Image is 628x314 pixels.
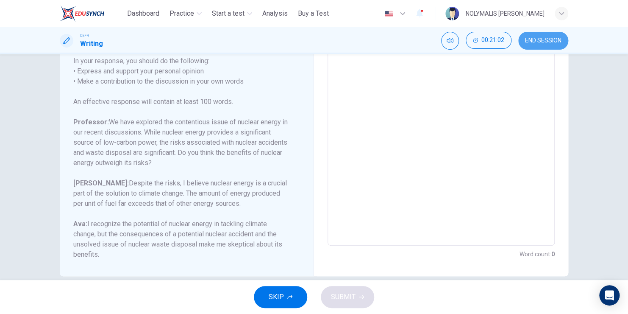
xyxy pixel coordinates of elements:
div: Open Intercom Messenger [599,285,620,306]
b: Professor: [73,118,109,126]
span: Dashboard [127,8,159,19]
button: Dashboard [124,6,163,21]
span: CEFR [80,33,89,39]
h6: Word count : [520,249,555,259]
span: Start a test [212,8,245,19]
button: Analysis [259,6,291,21]
button: 00:21:02 [466,32,511,49]
h6: In your response, you should do the following: • Express and support your personal opinion • Make... [73,56,290,87]
span: 00:21:02 [481,37,504,44]
button: SKIP [254,286,307,308]
span: SKIP [269,291,284,303]
span: Buy a Test [298,8,329,19]
span: Practice [170,8,194,19]
div: Mute [441,32,459,50]
h6: We have explored the contentious issue of nuclear energy in our recent discussions. While nuclear... [73,117,290,168]
img: ELTC logo [60,5,104,22]
a: ELTC logo [60,5,124,22]
img: Profile picture [445,7,459,20]
div: NOLYMALIS [PERSON_NAME] [466,8,545,19]
h6: Despite the risks, I believe nuclear energy is a crucial part of the solution to climate change. ... [73,178,290,209]
img: en [383,11,394,17]
h6: I recognize the potential of nuclear energy in tackling climate change, but the consequences of a... [73,219,290,260]
button: Practice [166,6,205,21]
h1: Writing [80,39,103,49]
div: Hide [466,32,511,50]
b: [PERSON_NAME]: [73,179,129,187]
button: Buy a Test [295,6,332,21]
button: Start a test [208,6,256,21]
span: END SESSION [525,37,561,44]
strong: 0 [551,251,555,258]
b: Ava: [73,220,87,228]
button: END SESSION [518,32,568,50]
span: Analysis [262,8,288,19]
h6: An effective response will contain at least 100 words. [73,97,290,107]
